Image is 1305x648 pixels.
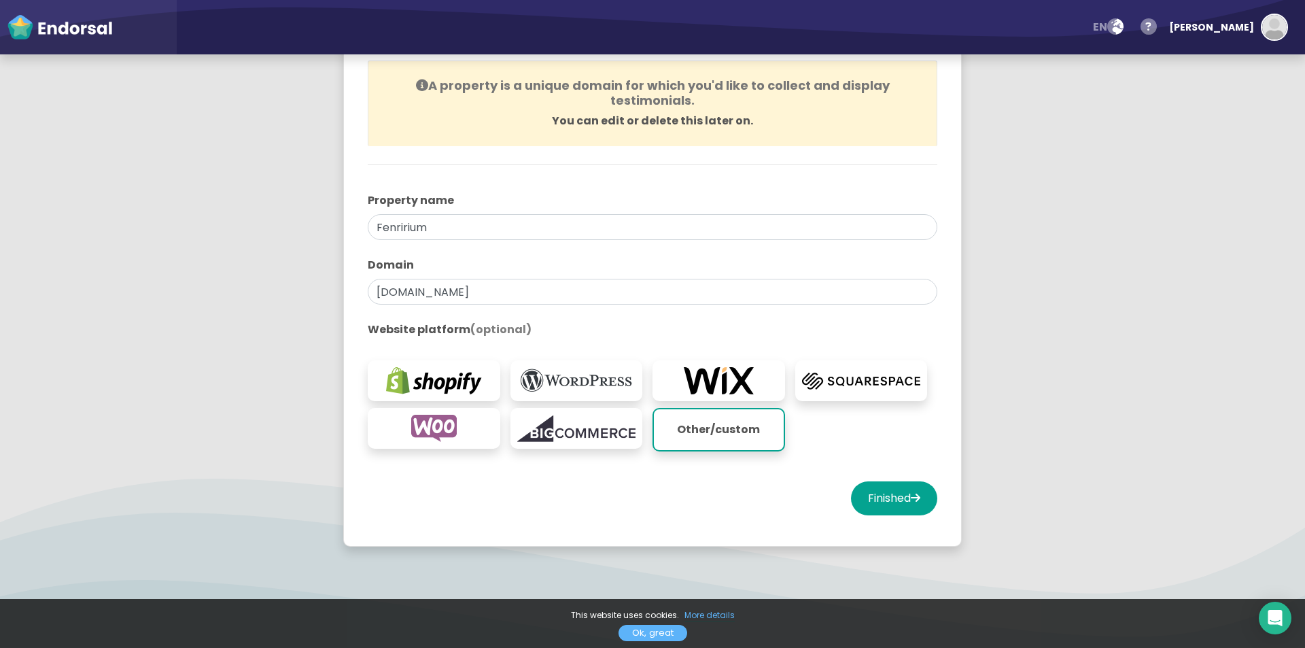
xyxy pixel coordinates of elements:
[659,367,778,394] img: wix.com-logo.png
[517,415,636,442] img: bigcommerce.com-logo.png
[375,367,493,394] img: shopify.com-logo.png
[1169,7,1254,48] div: [PERSON_NAME]
[368,214,937,240] input: eg. My Website
[619,625,687,641] a: Ok, great
[7,14,113,41] img: endorsal-logo-white@2x.png
[368,322,937,338] label: Website platform
[375,415,493,442] img: woocommerce.com-logo.png
[368,279,937,305] input: eg. websitename.com
[470,322,532,337] span: (optional)
[1084,14,1132,41] button: en
[1093,19,1107,35] span: en
[571,609,679,621] span: This website uses cookies.
[1162,7,1288,48] button: [PERSON_NAME]
[368,192,937,209] label: Property name
[517,367,636,394] img: wordpress.org-logo.png
[385,113,920,129] p: You can edit or delete this later on.
[1259,602,1291,634] div: Open Intercom Messenger
[368,257,937,273] label: Domain
[802,367,921,394] img: squarespace.com-logo.png
[851,481,937,515] button: Finished
[684,609,735,622] a: More details
[661,416,777,443] p: Other/custom
[385,78,920,107] h4: A property is a unique domain for which you'd like to collect and display testimonials.
[1262,15,1287,39] img: default-avatar.jpg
